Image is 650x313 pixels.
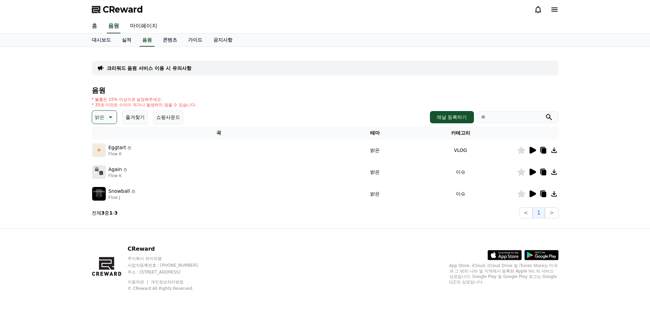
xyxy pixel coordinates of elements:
th: 카테고리 [404,127,517,139]
img: music [92,165,106,179]
a: 공지사항 [208,34,238,47]
img: music [92,143,106,157]
td: 이슈 [404,183,517,205]
h4: 음원 [92,87,559,94]
button: > [545,207,558,218]
p: Eggtart [109,144,126,151]
a: 개인정보처리방침 [151,280,184,284]
p: 주식회사 와이피랩 [128,256,211,261]
th: 테마 [346,127,404,139]
strong: 3 [114,210,118,216]
p: Flow K [109,151,132,157]
td: VLOG [404,139,517,161]
a: 이용약관 [128,280,149,284]
p: © CReward All Rights Reserved. [128,286,211,291]
p: App Store, iCloud, iCloud Drive 및 iTunes Store는 미국과 그 밖의 나라 및 지역에서 등록된 Apple Inc.의 서비스 상표입니다. Goo... [449,263,559,285]
a: 음원 [140,34,155,47]
p: * 볼륨은 15% 이상으로 설정해주세요. [92,97,197,102]
p: Flow K [109,173,128,178]
button: 쇼핑사운드 [153,110,183,124]
button: 1 [533,207,545,218]
p: Again [109,166,122,173]
td: 이슈 [404,161,517,183]
p: Flow J [109,195,136,200]
a: 홈 [86,19,103,33]
td: 밝은 [346,161,404,183]
td: 밝은 [346,139,404,161]
a: CReward [92,4,143,15]
a: 크리워드 음원 서비스 이용 시 유의사항 [107,65,191,72]
span: CReward [103,4,143,15]
p: 사업자등록번호 : [PHONE_NUMBER] [128,263,211,268]
strong: 1 [109,210,113,216]
p: Snowball [109,188,130,195]
p: 주소 : [STREET_ADDRESS] [128,269,211,275]
td: 밝은 [346,183,404,205]
button: 채널 등록하기 [430,111,474,123]
p: * 35초 미만은 수익이 적거나 발생하지 않을 수 있습니다. [92,102,197,108]
p: 밝은 [95,112,104,122]
p: CReward [128,245,211,253]
th: 곡 [92,127,346,139]
a: 실적 [116,34,137,47]
p: 전체 중 - [92,209,118,216]
a: 가이드 [183,34,208,47]
a: 콘텐츠 [157,34,183,47]
a: 대시보드 [86,34,116,47]
button: 밝은 [92,110,117,124]
button: < [519,207,533,218]
a: 마이페이지 [125,19,163,33]
a: 음원 [107,19,120,33]
img: music [92,187,106,201]
button: 즐겨찾기 [122,110,148,124]
strong: 3 [101,210,105,216]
